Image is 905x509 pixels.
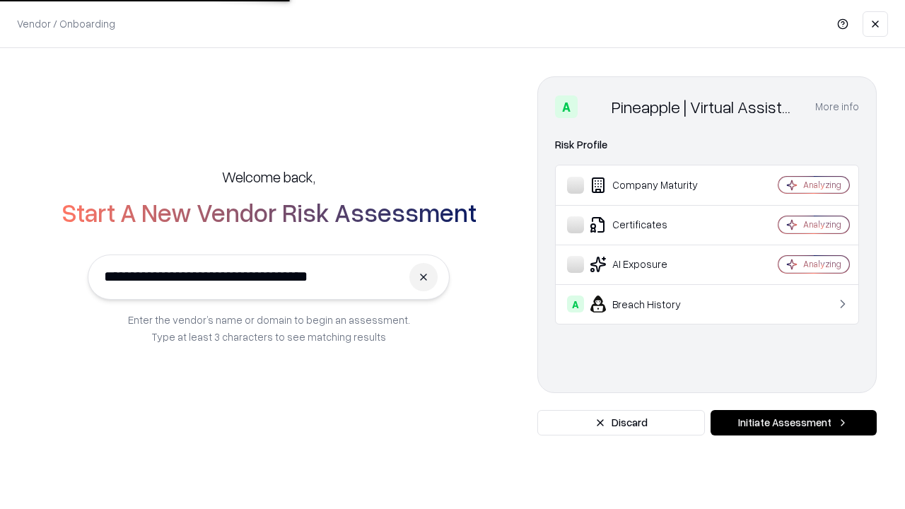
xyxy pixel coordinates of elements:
[62,198,477,226] h2: Start A New Vendor Risk Assessment
[567,216,736,233] div: Certificates
[17,16,115,31] p: Vendor / Onboarding
[803,218,841,230] div: Analyzing
[567,296,584,312] div: A
[537,410,705,435] button: Discard
[612,95,798,118] div: Pineapple | Virtual Assistant Agency
[803,258,841,270] div: Analyzing
[711,410,877,435] button: Initiate Assessment
[555,136,859,153] div: Risk Profile
[583,95,606,118] img: Pineapple | Virtual Assistant Agency
[567,177,736,194] div: Company Maturity
[222,167,315,187] h5: Welcome back,
[815,94,859,119] button: More info
[567,256,736,273] div: AI Exposure
[567,296,736,312] div: Breach History
[128,311,410,345] p: Enter the vendor’s name or domain to begin an assessment. Type at least 3 characters to see match...
[555,95,578,118] div: A
[803,179,841,191] div: Analyzing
